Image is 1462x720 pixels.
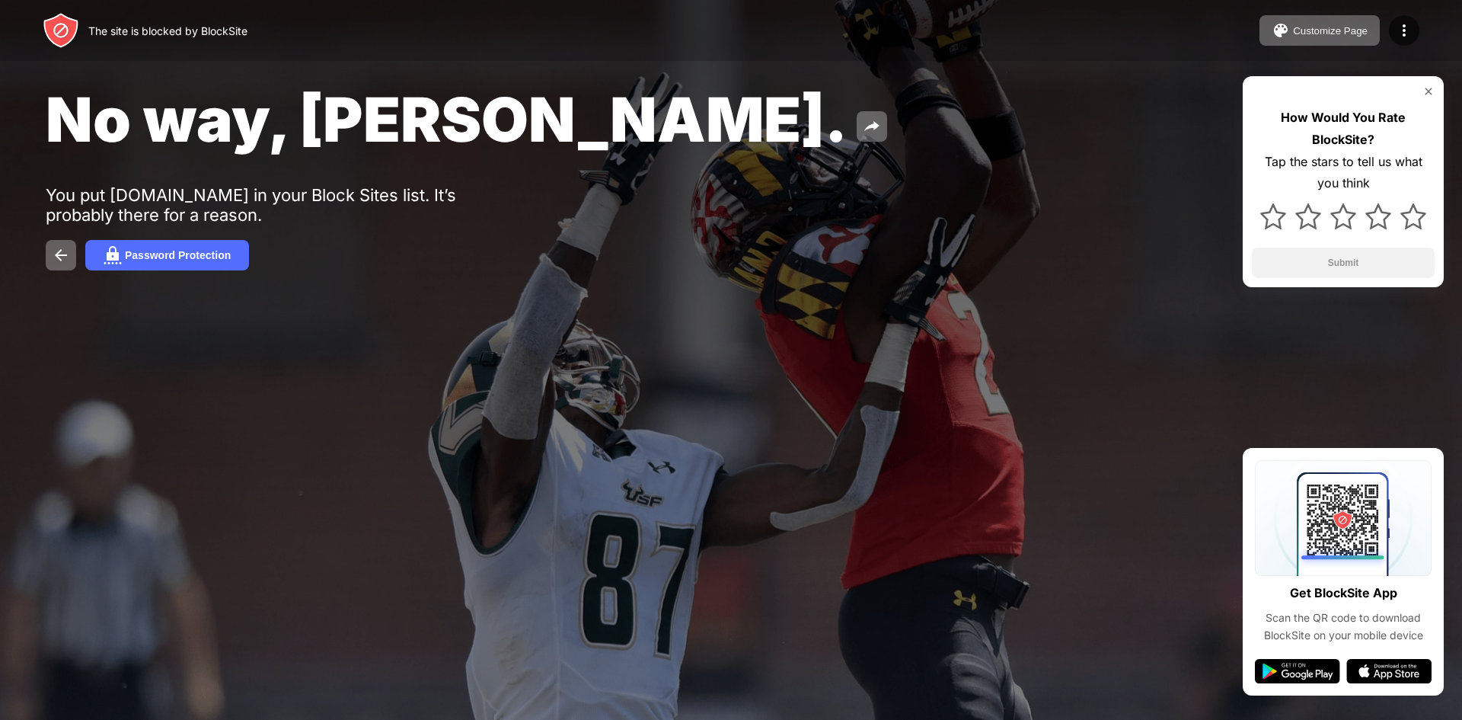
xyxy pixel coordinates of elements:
[1255,659,1340,683] img: google-play.svg
[1252,151,1435,195] div: Tap the stars to tell us what you think
[1293,25,1368,37] div: Customize Page
[1252,107,1435,151] div: How Would You Rate BlockSite?
[1252,248,1435,278] button: Submit
[1365,203,1391,229] img: star.svg
[125,249,231,261] div: Password Protection
[1272,21,1290,40] img: pallet.svg
[1330,203,1356,229] img: star.svg
[1259,15,1380,46] button: Customize Page
[43,12,79,49] img: header-logo.svg
[1255,460,1432,576] img: qrcode.svg
[863,117,881,136] img: share.svg
[1395,21,1413,40] img: menu-icon.svg
[104,246,122,264] img: password.svg
[46,82,848,156] span: No way, [PERSON_NAME].
[46,185,516,225] div: You put [DOMAIN_NAME] in your Block Sites list. It’s probably there for a reason.
[1295,203,1321,229] img: star.svg
[1422,85,1435,98] img: rate-us-close.svg
[88,24,247,37] div: The site is blocked by BlockSite
[85,240,249,270] button: Password Protection
[1346,659,1432,683] img: app-store.svg
[1400,203,1426,229] img: star.svg
[1290,582,1397,604] div: Get BlockSite App
[1260,203,1286,229] img: star.svg
[52,246,70,264] img: back.svg
[1255,610,1432,644] div: Scan the QR code to download BlockSite on your mobile device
